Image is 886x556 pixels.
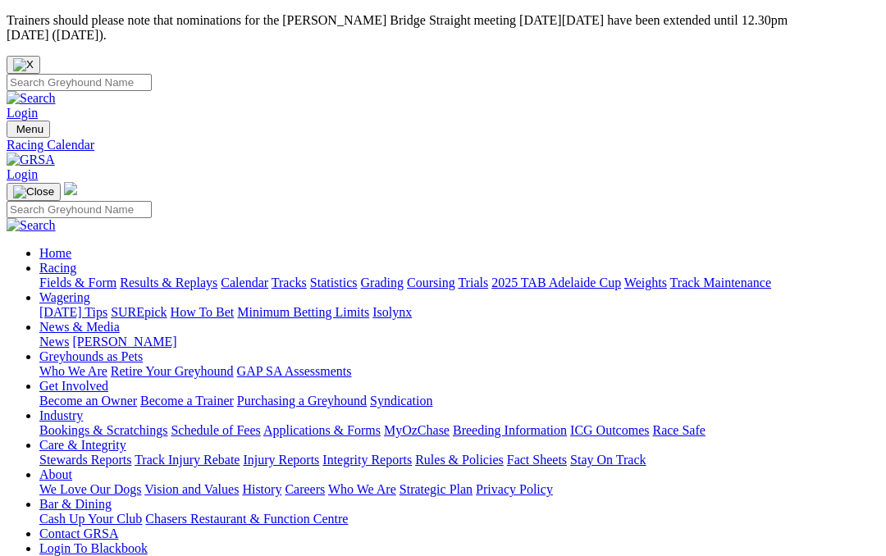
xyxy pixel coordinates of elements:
[370,394,432,408] a: Syndication
[111,305,167,319] a: SUREpick
[570,423,649,437] a: ICG Outcomes
[7,56,40,74] button: Close
[237,305,369,319] a: Minimum Betting Limits
[39,349,143,363] a: Greyhounds as Pets
[39,467,72,481] a: About
[39,423,879,438] div: Industry
[372,305,412,319] a: Isolynx
[72,335,176,349] a: [PERSON_NAME]
[7,153,55,167] img: GRSA
[652,423,705,437] a: Race Safe
[39,453,879,467] div: Care & Integrity
[7,74,152,91] input: Search
[7,201,152,218] input: Search
[7,167,38,181] a: Login
[39,541,148,555] a: Login To Blackbook
[39,438,126,452] a: Care & Integrity
[458,276,488,289] a: Trials
[39,320,120,334] a: News & Media
[39,482,879,497] div: About
[39,305,107,319] a: [DATE] Tips
[243,453,319,467] a: Injury Reports
[171,423,260,437] a: Schedule of Fees
[453,423,567,437] a: Breeding Information
[507,453,567,467] a: Fact Sheets
[39,482,141,496] a: We Love Our Dogs
[39,364,879,379] div: Greyhounds as Pets
[39,379,108,393] a: Get Involved
[13,58,34,71] img: X
[64,182,77,195] img: logo-grsa-white.png
[39,512,142,526] a: Cash Up Your Club
[7,121,50,138] button: Toggle navigation
[39,423,167,437] a: Bookings & Scratchings
[7,218,56,233] img: Search
[145,512,348,526] a: Chasers Restaurant & Function Centre
[39,497,112,511] a: Bar & Dining
[39,305,879,320] div: Wagering
[263,423,381,437] a: Applications & Forms
[272,276,307,289] a: Tracks
[310,276,358,289] a: Statistics
[144,482,239,496] a: Vision and Values
[7,91,56,106] img: Search
[328,482,396,496] a: Who We Are
[39,246,71,260] a: Home
[39,261,76,275] a: Racing
[7,138,879,153] a: Racing Calendar
[13,185,54,198] img: Close
[39,364,107,378] a: Who We Are
[624,276,667,289] a: Weights
[39,408,83,422] a: Industry
[7,13,879,43] p: Trainers should please note that nominations for the [PERSON_NAME] Bridge Straight meeting [DATE]...
[7,106,38,120] a: Login
[39,335,879,349] div: News & Media
[415,453,504,467] a: Rules & Policies
[39,512,879,526] div: Bar & Dining
[39,526,118,540] a: Contact GRSA
[111,364,234,378] a: Retire Your Greyhound
[39,276,116,289] a: Fields & Form
[171,305,235,319] a: How To Bet
[322,453,412,467] a: Integrity Reports
[135,453,240,467] a: Track Injury Rebate
[285,482,325,496] a: Careers
[140,394,234,408] a: Become a Trainer
[39,453,131,467] a: Stewards Reports
[39,394,137,408] a: Become an Owner
[384,423,450,437] a: MyOzChase
[7,183,61,201] button: Toggle navigation
[39,276,879,290] div: Racing
[400,482,473,496] a: Strategic Plan
[237,394,367,408] a: Purchasing a Greyhound
[476,482,553,496] a: Privacy Policy
[39,335,69,349] a: News
[120,276,217,289] a: Results & Replays
[39,290,90,304] a: Wagering
[407,276,455,289] a: Coursing
[570,453,646,467] a: Stay On Track
[491,276,621,289] a: 2025 TAB Adelaide Cup
[237,364,352,378] a: GAP SA Assessments
[670,276,771,289] a: Track Maintenance
[221,276,268,289] a: Calendar
[361,276,404,289] a: Grading
[242,482,281,496] a: History
[39,394,879,408] div: Get Involved
[16,123,43,135] span: Menu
